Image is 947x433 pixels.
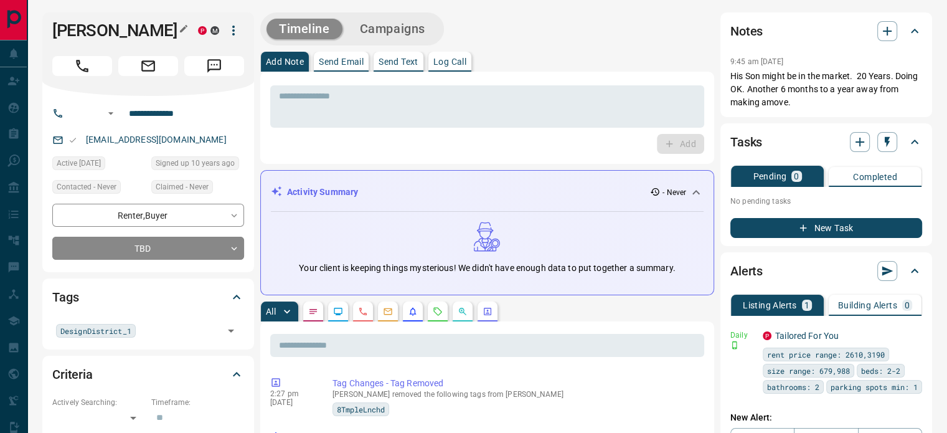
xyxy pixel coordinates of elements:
svg: Emails [383,307,393,316]
button: Open [103,106,118,121]
svg: Listing Alerts [408,307,418,316]
div: Criteria [52,359,244,389]
svg: Email Valid [68,136,77,145]
span: size range: 679,988 [767,364,850,377]
p: 9:45 am [DATE] [730,57,783,66]
div: TBD [52,237,244,260]
h2: Alerts [730,261,763,281]
h2: Tags [52,287,78,307]
svg: Opportunities [458,307,468,316]
p: Log Call [433,57,466,66]
button: New Task [730,218,922,238]
p: Daily [730,330,755,341]
p: Activity Summary [287,186,358,199]
span: Message [184,56,244,76]
div: property.ca [198,26,207,35]
p: New Alert: [730,411,922,424]
p: Send Text [379,57,418,66]
span: 8TmpleLnchd [337,403,385,416]
p: Add Note [266,57,304,66]
span: Signed up 10 years ago [156,157,235,169]
div: Renter , Buyer [52,204,244,227]
p: Listing Alerts [743,301,797,310]
div: Alerts [730,256,922,286]
div: Tasks [730,127,922,157]
div: mrloft.ca [210,26,219,35]
button: Campaigns [347,19,438,39]
div: Notes [730,16,922,46]
svg: Lead Browsing Activity [333,307,343,316]
p: Pending [753,172,786,181]
p: 1 [804,301,809,310]
span: Email [118,56,178,76]
p: 2:27 pm [270,389,314,398]
span: Contacted - Never [57,181,116,193]
button: Open [222,322,240,340]
span: bathrooms: 2 [767,381,819,393]
span: Call [52,56,112,76]
svg: Agent Actions [483,307,492,316]
h1: [PERSON_NAME] [52,21,179,40]
div: Thu Dec 16 2021 [52,156,145,174]
span: Claimed - Never [156,181,209,193]
svg: Push Notification Only [730,341,739,350]
p: [DATE] [270,398,314,407]
p: Completed [853,173,897,181]
div: Activity Summary- Never [271,181,704,204]
svg: Requests [433,307,443,316]
a: [EMAIL_ADDRESS][DOMAIN_NAME] [86,135,227,145]
button: Timeline [266,19,342,39]
p: Timeframe: [151,397,244,408]
div: property.ca [763,331,771,340]
p: Tag Changes - Tag Removed [332,377,699,390]
span: DesignDistrict_1 [60,325,131,337]
p: Send Email [319,57,364,66]
p: 0 [905,301,910,310]
p: No pending tasks [730,192,922,211]
span: Active [DATE] [57,157,101,169]
p: 0 [794,172,799,181]
span: rent price range: 2610,3190 [767,348,885,361]
span: parking spots min: 1 [831,381,918,393]
p: Building Alerts [838,301,897,310]
h2: Tasks [730,132,762,152]
p: Actively Searching: [52,397,145,408]
p: Your client is keeping things mysterious! We didn't have enough data to put together a summary. [299,262,675,275]
p: All [266,307,276,316]
svg: Notes [308,307,318,316]
a: Tailored For You [775,331,839,341]
h2: Notes [730,21,763,41]
div: Sat Mar 14 2015 [151,156,244,174]
div: Tags [52,282,244,312]
h2: Criteria [52,364,93,384]
p: His Son might be in the market. 20 Years. Doing OK. Another 6 months to a year away from making a... [730,70,922,109]
p: [PERSON_NAME] removed the following tags from [PERSON_NAME] [332,390,699,399]
svg: Calls [358,307,368,316]
span: beds: 2-2 [861,364,900,377]
p: - Never [662,187,686,198]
